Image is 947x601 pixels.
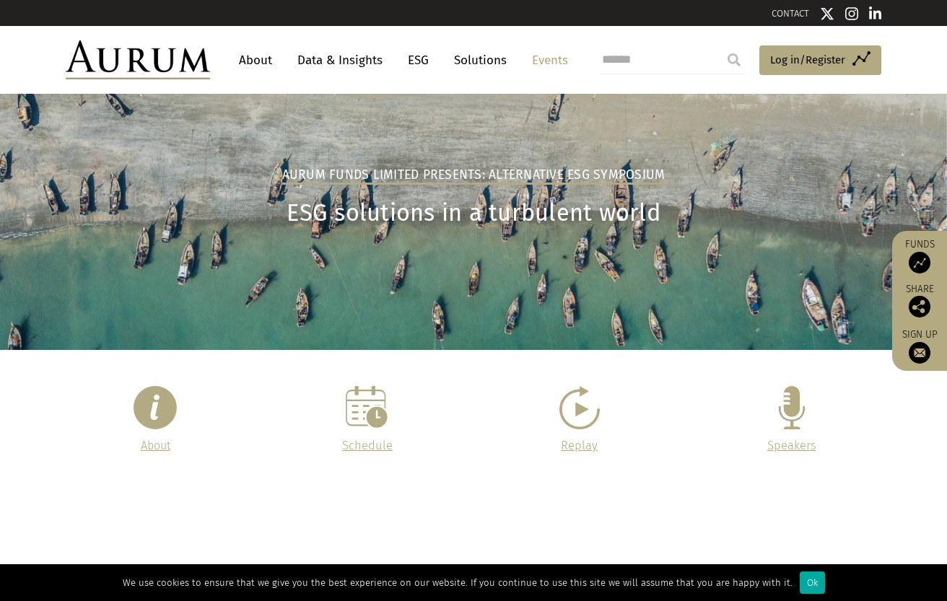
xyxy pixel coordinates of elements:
[800,571,825,594] div: Ok
[767,439,816,452] a: Speakers
[899,284,940,317] div: Share
[909,342,930,364] img: Sign up to our newsletter
[290,47,390,74] a: Data & Insights
[282,167,665,185] h2: Aurum Funds Limited Presents: Alternative ESG Symposium
[66,199,881,227] h1: ESG solutions in a turbulent world
[845,6,858,21] img: Instagram icon
[820,6,834,21] img: Twitter icon
[141,439,170,452] a: About
[772,8,809,19] a: CONTACT
[909,296,930,317] img: Share this post
[720,45,749,74] input: Submit
[447,47,514,74] a: Solutions
[66,40,210,79] img: Aurum
[770,51,845,69] span: Log in/Register
[899,328,940,364] a: Sign up
[561,439,598,452] a: Replay
[759,45,881,76] a: Log in/Register
[342,439,393,452] a: Schedule
[909,252,930,273] img: Access Funds
[899,238,940,273] a: Funds
[869,6,882,21] img: Linkedin icon
[401,47,436,74] a: ESG
[525,47,568,74] a: Events
[232,47,279,74] a: About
